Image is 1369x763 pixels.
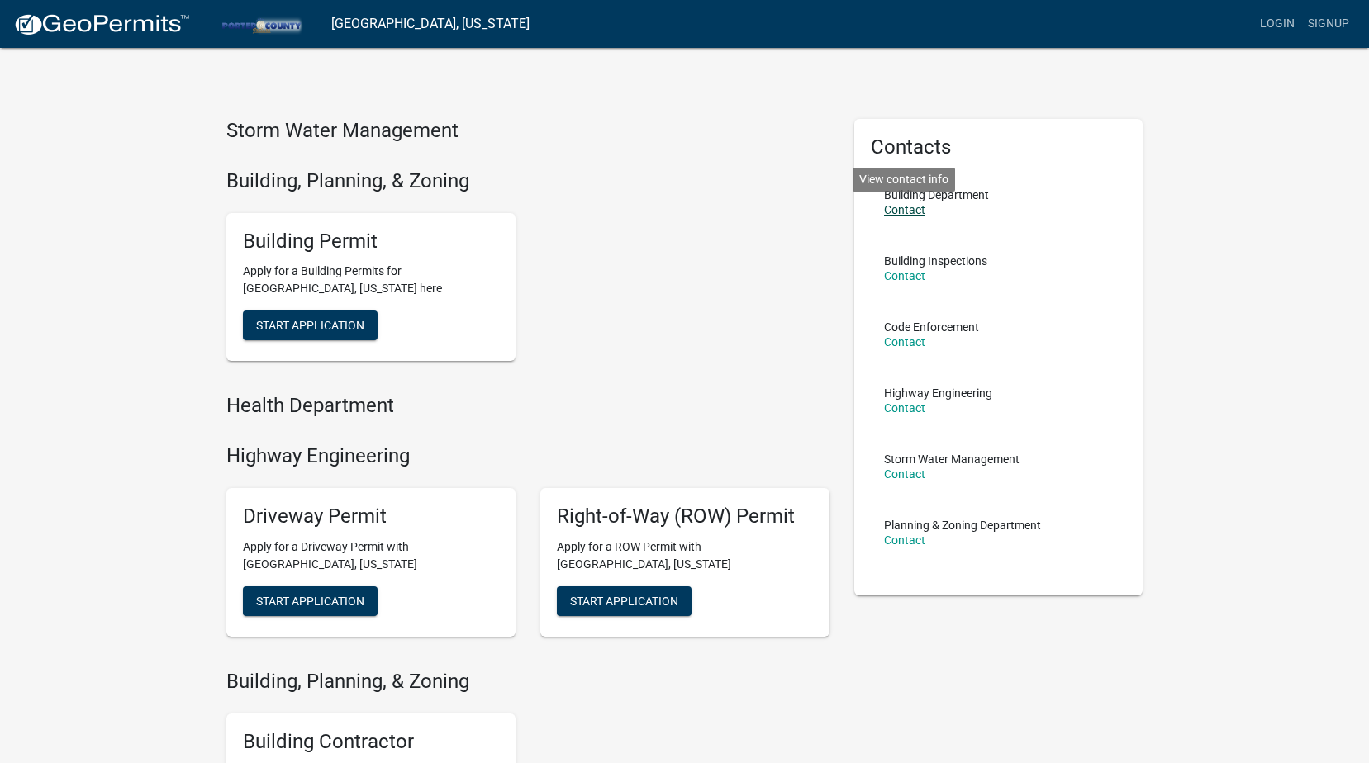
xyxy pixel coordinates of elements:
p: Planning & Zoning Department [884,519,1041,531]
p: Highway Engineering [884,387,992,399]
span: Start Application [570,594,678,607]
h4: Building, Planning, & Zoning [226,670,829,694]
span: Start Application [256,319,364,332]
button: Start Application [557,586,692,616]
span: Start Application [256,594,364,607]
p: Building Department [884,189,989,201]
p: Building Inspections [884,255,987,267]
a: Signup [1301,8,1356,40]
button: Start Application [243,310,378,340]
p: Apply for a ROW Permit with [GEOGRAPHIC_DATA], [US_STATE] [557,538,813,573]
h4: Health Department [226,394,829,418]
img: Porter County, Indiana [203,12,318,35]
a: Login [1253,8,1301,40]
p: Storm Water Management [884,453,1020,465]
h4: Highway Engineering [226,444,829,468]
h5: Contacts [871,135,1127,159]
p: Apply for a Building Permits for [GEOGRAPHIC_DATA], [US_STATE] here [243,263,499,297]
a: Contact [884,467,925,481]
h5: Building Permit [243,230,499,254]
h4: Building, Planning, & Zoning [226,169,829,193]
p: Apply for a Driveway Permit with [GEOGRAPHIC_DATA], [US_STATE] [243,538,499,573]
button: Start Application [243,586,378,616]
a: Contact [884,401,925,415]
p: Code Enforcement [884,321,979,333]
h5: Building Contractor [243,730,499,754]
a: Contact [884,335,925,348]
h5: Driveway Permit [243,505,499,528]
a: Contact [884,269,925,282]
a: Contact [884,533,925,547]
a: [GEOGRAPHIC_DATA], [US_STATE] [331,10,530,38]
a: Contact [884,203,925,216]
h4: Storm Water Management [226,119,829,143]
h5: Right-of-Way (ROW) Permit [557,505,813,528]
